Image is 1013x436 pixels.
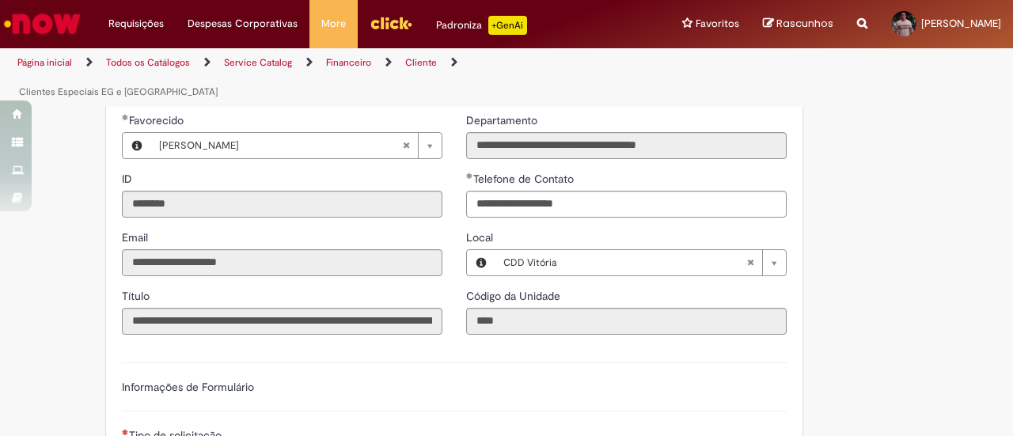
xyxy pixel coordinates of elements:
span: [PERSON_NAME] [921,17,1001,30]
span: Somente leitura - Código da Unidade [466,289,563,303]
a: Rascunhos [763,17,833,32]
input: Email [122,249,442,276]
span: Favoritos [696,16,739,32]
label: Somente leitura - Título [122,288,153,304]
img: click_logo_yellow_360x200.png [370,11,412,35]
a: Service Catalog [224,56,292,69]
span: Despesas Corporativas [188,16,298,32]
ul: Trilhas de página [12,48,663,107]
span: Somente leitura - Departamento [466,113,541,127]
a: [PERSON_NAME]Limpar campo Favorecido [151,133,442,158]
button: Favorecido, Visualizar este registro Dener Carlos Rodrigues Coelho [123,133,151,158]
label: Somente leitura - Código da Unidade [466,288,563,304]
a: Todos os Catálogos [106,56,190,69]
label: Somente leitura - Departamento [466,112,541,128]
span: Necessários - Favorecido [129,113,187,127]
a: Página inicial [17,56,72,69]
input: Telefone de Contato [466,191,787,218]
label: Somente leitura - Email [122,229,151,245]
span: CDD Vitória [503,250,746,275]
img: ServiceNow [2,8,83,40]
span: Necessários [122,429,129,435]
span: Somente leitura - ID [122,172,135,186]
span: Obrigatório Preenchido [122,114,129,120]
label: Informações de Formulário [122,380,254,394]
input: Código da Unidade [466,308,787,335]
div: Padroniza [436,16,527,35]
a: CDD VitóriaLimpar campo Local [495,250,786,275]
a: Financeiro [326,56,371,69]
input: ID [122,191,442,218]
span: More [321,16,346,32]
span: Somente leitura - Email [122,230,151,245]
abbr: Limpar campo Favorecido [394,133,418,158]
span: Requisições [108,16,164,32]
span: Local [466,230,496,245]
span: Telefone de Contato [473,172,577,186]
input: Departamento [466,132,787,159]
span: Somente leitura - Título [122,289,153,303]
span: Rascunhos [776,16,833,31]
a: Clientes Especiais EG e [GEOGRAPHIC_DATA] [19,85,218,98]
button: Local, Visualizar este registro CDD Vitória [467,250,495,275]
p: +GenAi [488,16,527,35]
abbr: Limpar campo Local [738,250,762,275]
span: [PERSON_NAME] [159,133,402,158]
label: Somente leitura - ID [122,171,135,187]
a: Cliente [405,56,437,69]
span: Obrigatório Preenchido [466,173,473,179]
input: Título [122,308,442,335]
